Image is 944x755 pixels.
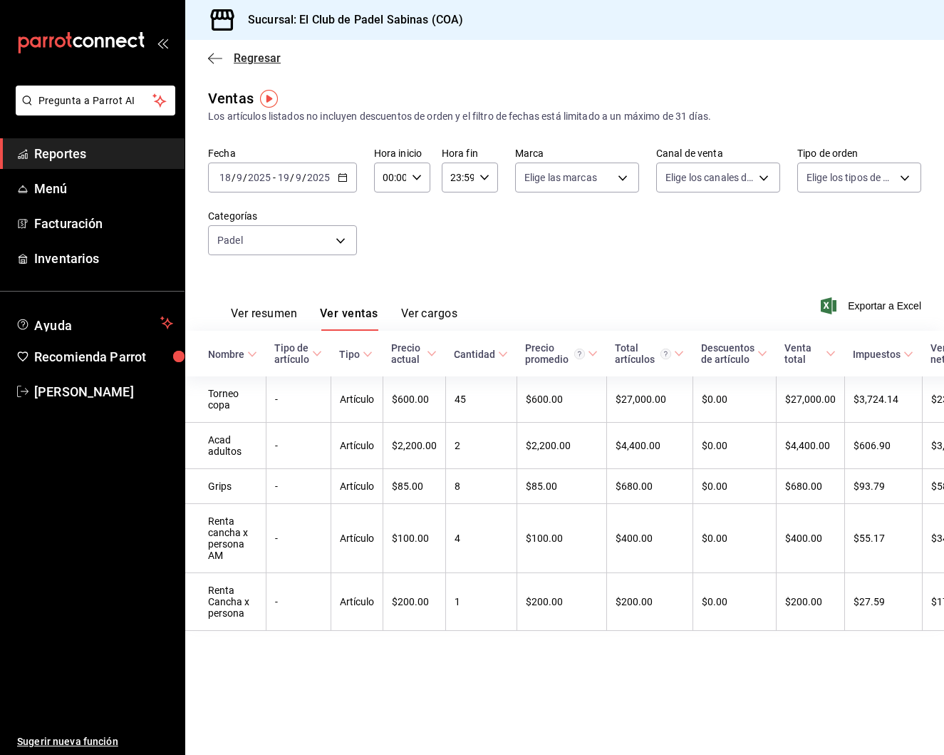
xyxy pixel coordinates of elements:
td: Grips [185,469,266,504]
span: Precio actual [391,342,437,365]
td: 45 [445,376,517,423]
span: Sugerir nueva función [17,734,173,749]
label: Marca [515,148,639,158]
td: Artículo [331,573,383,631]
div: Precio promedio [525,342,585,365]
label: Canal de venta [656,148,780,158]
span: Nombre [208,349,257,360]
td: $85.00 [383,469,445,504]
td: $200.00 [517,573,606,631]
span: [PERSON_NAME] [34,382,173,401]
span: Recomienda Parrot [34,347,173,366]
td: $0.00 [693,573,776,631]
span: Regresar [234,51,281,65]
td: $100.00 [383,504,445,573]
input: -- [236,172,243,183]
label: Categorías [208,211,357,221]
td: Artículo [331,504,383,573]
button: Regresar [208,51,281,65]
button: Pregunta a Parrot AI [16,86,175,115]
button: open_drawer_menu [157,37,168,48]
span: Descuentos de artículo [701,342,767,365]
td: $600.00 [517,376,606,423]
h3: Sucursal: El Club de Padel Sabinas (COA) [237,11,463,29]
td: $4,400.00 [776,423,844,469]
td: - [266,376,331,423]
td: $0.00 [693,469,776,504]
div: Total artículos [615,342,671,365]
div: Tipo de artículo [274,342,309,365]
td: 2 [445,423,517,469]
td: Acad adultos [185,423,266,469]
div: Impuestos [853,349,901,360]
svg: El total artículos considera cambios de precios en los artículos así como costos adicionales por ... [660,349,671,359]
div: Nombre [208,349,244,360]
span: Elige los tipos de orden [806,170,895,185]
td: $0.00 [693,423,776,469]
td: $93.79 [844,469,922,504]
img: Tooltip marker [260,90,278,108]
td: Renta Cancha x persona [185,573,266,631]
td: Torneo copa [185,376,266,423]
input: -- [277,172,290,183]
td: $200.00 [776,573,844,631]
td: $400.00 [776,504,844,573]
span: Menú [34,179,173,198]
td: - [266,423,331,469]
td: - [266,469,331,504]
span: / [290,172,294,183]
td: $680.00 [776,469,844,504]
label: Fecha [208,148,357,158]
td: $3,724.14 [844,376,922,423]
td: $27,000.00 [606,376,693,423]
button: Ver cargos [401,307,458,331]
td: $400.00 [606,504,693,573]
div: Precio actual [391,342,424,365]
svg: Precio promedio = Total artículos / cantidad [574,349,585,359]
span: Impuestos [853,349,913,360]
span: / [243,172,247,183]
div: Tipo [339,349,360,360]
td: 8 [445,469,517,504]
button: Ver resumen [231,307,297,331]
button: Ver ventas [320,307,378,331]
td: $200.00 [606,573,693,631]
td: 1 [445,573,517,631]
span: Reportes [34,144,173,163]
td: $606.90 [844,423,922,469]
td: $2,200.00 [517,423,606,469]
td: $2,200.00 [383,423,445,469]
td: Artículo [331,423,383,469]
td: Renta cancha x persona AM [185,504,266,573]
td: $600.00 [383,376,445,423]
span: Pregunta a Parrot AI [38,93,153,108]
span: Cantidad [454,349,508,360]
span: Elige las marcas [524,170,597,185]
div: Descuentos de artículo [701,342,754,365]
span: Ayuda [34,314,155,332]
input: ---- [306,172,331,183]
td: $0.00 [693,376,776,423]
span: Padel [217,233,243,247]
td: $4,400.00 [606,423,693,469]
button: Exportar a Excel [824,297,921,314]
span: - [273,172,276,183]
label: Tipo de orden [797,148,921,158]
td: $55.17 [844,504,922,573]
span: Tipo [339,349,373,360]
td: Artículo [331,469,383,504]
span: Facturación [34,214,173,233]
input: ---- [247,172,271,183]
span: Elige los canales de venta [665,170,754,185]
span: / [232,172,236,183]
div: Cantidad [454,349,495,360]
span: Tipo de artículo [274,342,322,365]
td: Artículo [331,376,383,423]
div: Ventas [208,88,254,109]
td: $680.00 [606,469,693,504]
span: Venta total [784,342,836,365]
span: Total artículos [615,342,684,365]
td: $27,000.00 [776,376,844,423]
